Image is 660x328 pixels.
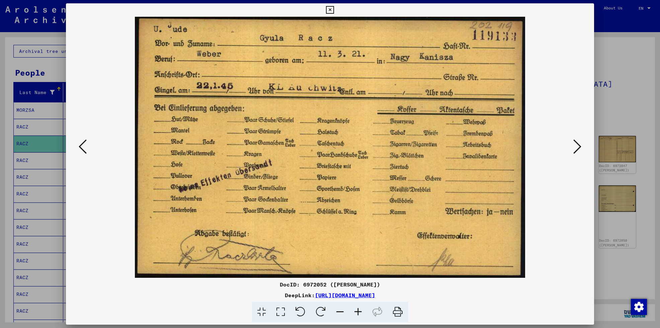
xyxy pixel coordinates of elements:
img: Change consent [631,299,647,315]
div: DeepLink: [66,291,594,299]
div: DocID: 6972052 ([PERSON_NAME]) [66,280,594,289]
img: 001.jpg [89,17,571,278]
a: [URL][DOMAIN_NAME] [315,292,375,299]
